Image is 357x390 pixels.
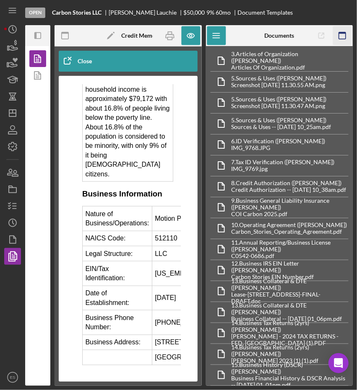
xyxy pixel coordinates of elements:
[76,122,226,147] td: Motion Picture and Video Production
[232,145,326,151] div: IMG_9768.JPG
[232,96,327,103] div: 5. Sources & Uses ([PERSON_NAME])
[232,333,349,346] div: [PERSON_NAME] - 2024 TAX RETURNS - FED, [GEOGRAPHIC_DATA] (1).PDF
[216,9,231,16] div: 60 mo
[109,9,184,16] div: [PERSON_NAME] Lauchie
[232,82,327,88] div: Screenshot [DATE] 11.30.55 AM.png
[264,32,294,39] b: Documents
[232,64,349,71] div: Articles Of Organization.pdf
[10,375,16,380] text: ES
[7,105,87,114] strong: Business Information
[232,291,349,305] div: Lease-[STREET_ADDRESS]-FINAL-DRAFT.doc
[7,177,77,202] td: EIN/Tax Identification:
[7,147,77,162] td: NAICS Code:
[7,251,77,266] td: Business Address:
[232,274,349,280] div: Carbon Stories EIN Number.pdf
[57,53,107,70] button: Close preview
[238,9,293,16] div: Document Templates
[232,375,349,388] div: Business Financial History & DSCR Analysis -- [DATE] 01_01pm.pdf
[121,32,156,39] b: Credit Memo
[76,162,226,177] td: LLC
[7,162,77,177] td: Legal Structure:
[76,147,226,162] td: 512110
[76,226,226,251] td: [PHONE_NUMBER]
[232,302,349,315] div: 13. Business Collateral & DTE ([PERSON_NAME])
[232,75,327,82] div: 5. Sources & Uses ([PERSON_NAME])
[232,222,347,228] div: 10. Operating Agreement ([PERSON_NAME])
[7,289,72,308] span: Loan Borrower(s) Information
[232,344,349,357] div: 14. Business Tax Returns (2yrs) ([PERSON_NAME])
[52,9,102,16] b: Carbon Stories LLC
[7,122,77,147] td: Nature of Business/Operations:
[206,9,214,16] div: 9 %
[76,266,226,281] td: [GEOGRAPHIC_DATA] [GEOGRAPHIC_DATA]
[232,357,349,364] div: [PERSON_NAME] 2023 (1) (1).pdf
[232,165,335,172] div: IMG_9769.jpg
[232,117,331,124] div: 5. Sources & Uses ([PERSON_NAME])
[232,197,349,211] div: 9. Business General Liability Insurance ([PERSON_NAME])
[7,226,77,251] td: Business Phone Number:
[232,253,349,259] div: C0542-0686.pdf
[4,369,21,386] button: ES
[232,180,347,186] div: 8. Credit Authorization ([PERSON_NAME])
[232,260,349,274] div: 12. Business IRS EIN Letter ([PERSON_NAME])
[232,186,347,193] div: Credit Authorization -- [DATE] 10_38am.pdf
[232,278,349,291] div: 13. Business Collateral & DTE ([PERSON_NAME])
[76,251,226,266] td: [STREET_ADDRESS]
[232,315,349,322] div: Business Collateral -- [DATE] 01_06pm.pdf
[232,138,326,145] div: 6. ID Verification ([PERSON_NAME])
[232,320,349,333] div: 14. Business Tax Returns (2yrs) ([PERSON_NAME])
[232,159,335,165] div: 7. Tax ID Verification ([PERSON_NAME])
[7,201,77,226] td: Date of Establishment:
[232,362,349,375] div: 15. Business History (DSCR) ([PERSON_NAME])
[232,211,349,217] div: COI Carbon 2025.pdf
[78,53,99,70] div: Close preview
[76,201,226,226] td: [DATE]
[76,177,226,202] td: [US_EMPLOYER_IDENTIFICATION_NUMBER]
[76,84,181,373] iframe: Rich Text Area
[232,124,331,130] div: Sources & Uses -- [DATE] 10_25am.pdf
[25,8,45,18] div: Open
[232,103,327,109] div: Screenshot [DATE] 11.30.47 AM.png
[184,9,205,16] span: $50,000
[232,239,349,253] div: 11. Annual Reporting/Business License ([PERSON_NAME])
[328,353,349,373] div: Open Intercom Messenger
[232,51,349,64] div: 3. Articles of Organization ([PERSON_NAME])
[232,228,347,235] div: Carbon_Stories_Operating_Agreement.pdf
